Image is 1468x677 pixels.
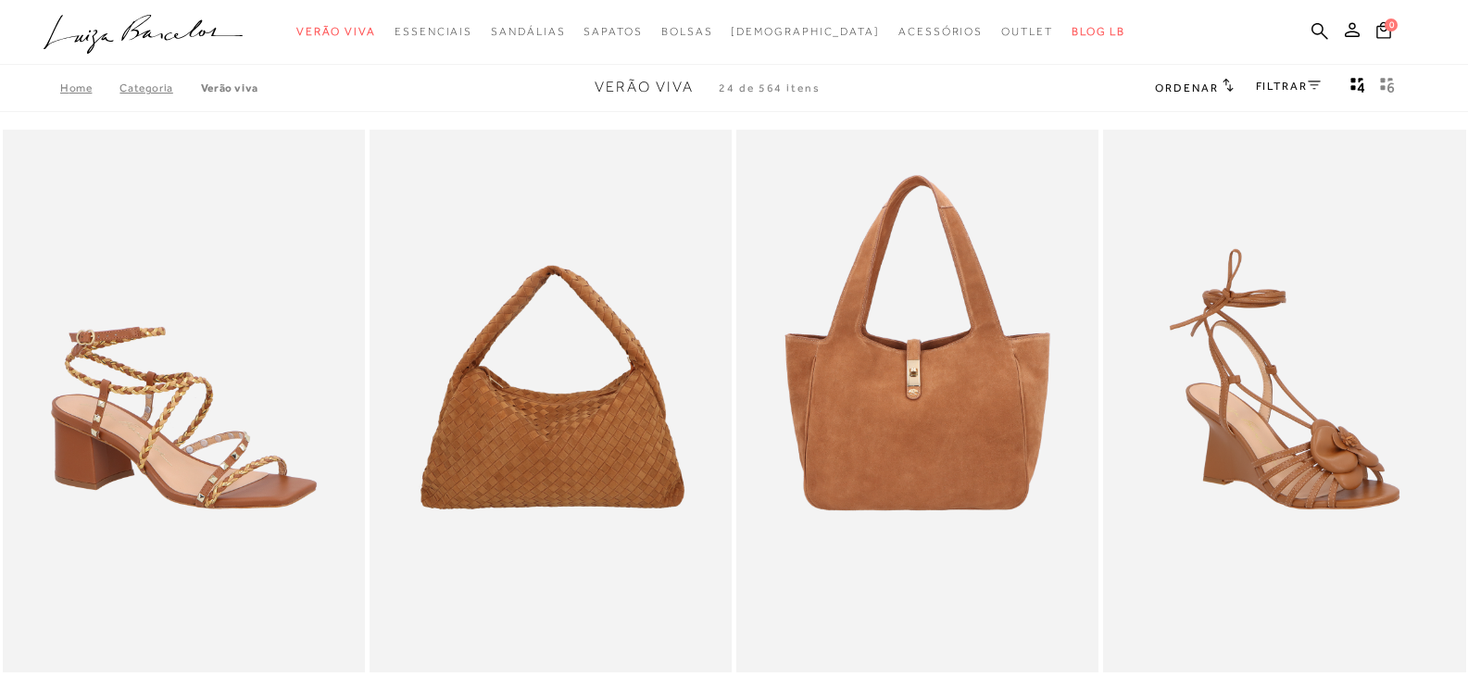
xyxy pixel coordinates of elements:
[898,25,983,38] span: Acessórios
[1345,76,1371,100] button: Mostrar 4 produtos por linha
[898,15,983,49] a: noSubCategoriesText
[1385,19,1398,31] span: 0
[731,25,880,38] span: [DEMOGRAPHIC_DATA]
[583,25,642,38] span: Sapatos
[371,132,730,671] img: BOLSA HOBO EM CAMURÇA TRESSÊ CARAMELO GRANDE
[719,81,821,94] span: 24 de 564 itens
[395,25,472,38] span: Essenciais
[1105,132,1463,671] img: SANDÁLIA ANABELA EM COURO CARAMELO AMARRAÇÃO E APLICAÇÃO FLORAL
[119,81,200,94] a: Categoria
[371,132,730,671] a: BOLSA HOBO EM CAMURÇA TRESSÊ CARAMELO GRANDE BOLSA HOBO EM CAMURÇA TRESSÊ CARAMELO GRANDE
[201,81,258,94] a: Verão Viva
[583,15,642,49] a: noSubCategoriesText
[1001,15,1053,49] a: noSubCategoriesText
[395,15,472,49] a: noSubCategoriesText
[60,81,119,94] a: Home
[491,15,565,49] a: noSubCategoriesText
[731,15,880,49] a: noSubCategoriesText
[738,132,1097,671] a: BOLSA MÉDIA EM CAMURÇA CARAMELO COM FECHO DOURADO BOLSA MÉDIA EM CAMURÇA CARAMELO COM FECHO DOURADO
[738,132,1097,671] img: BOLSA MÉDIA EM CAMURÇA CARAMELO COM FECHO DOURADO
[491,25,565,38] span: Sandálias
[661,25,713,38] span: Bolsas
[1105,132,1463,671] a: SANDÁLIA ANABELA EM COURO CARAMELO AMARRAÇÃO E APLICAÇÃO FLORAL SANDÁLIA ANABELA EM COURO CARAMEL...
[1001,25,1053,38] span: Outlet
[296,25,376,38] span: Verão Viva
[661,15,713,49] a: noSubCategoriesText
[5,132,363,671] a: SANDÁLIA EM COURO CARAMELO COM SALTO MÉDIO E TIRAS TRANÇADAS TRICOLOR SANDÁLIA EM COURO CARAMELO ...
[1256,80,1321,93] a: FILTRAR
[5,132,363,671] img: SANDÁLIA EM COURO CARAMELO COM SALTO MÉDIO E TIRAS TRANÇADAS TRICOLOR
[1155,81,1218,94] span: Ordenar
[595,79,694,95] span: Verão Viva
[1072,15,1125,49] a: BLOG LB
[1374,76,1400,100] button: gridText6Desc
[1371,20,1397,45] button: 0
[296,15,376,49] a: noSubCategoriesText
[1072,25,1125,38] span: BLOG LB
